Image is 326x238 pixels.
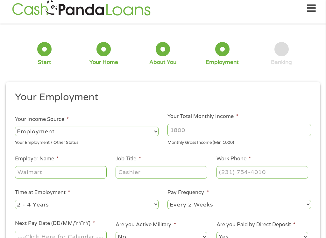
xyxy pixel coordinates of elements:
label: Employer Name [15,156,59,162]
div: Monthly Gross Income (Min 1000) [167,137,311,146]
div: Start [38,59,51,66]
input: Cashier [116,166,207,178]
label: Your Total Monthly Income [167,113,238,120]
div: Your Employment / Other Status [15,137,159,146]
div: Banking [271,59,292,66]
label: Next Pay Date (DD/MM/YYYY) [15,220,95,227]
input: 1800 [167,124,311,136]
div: Your Home [89,59,118,66]
input: (231) 754-4010 [216,166,308,178]
label: Pay Frequency [167,189,209,196]
label: Are you Active Military [116,221,176,228]
label: Are you Paid by Direct Deposit [216,221,295,228]
label: Work Phone [216,156,251,162]
h2: Your Employment [15,91,307,104]
label: Job Title [116,156,141,162]
div: Employment [206,59,239,66]
label: Your Income Source [15,116,69,123]
div: About You [149,59,176,66]
input: Walmart [15,166,107,178]
label: Time at Employment [15,189,70,196]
